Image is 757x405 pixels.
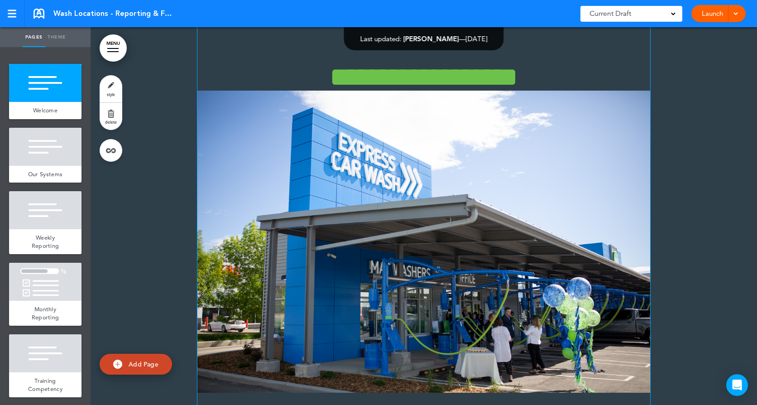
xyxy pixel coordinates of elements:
[105,119,117,125] span: delete
[197,91,650,393] img: 1738170729195-20220622MintSmartwash0282.jpg
[360,35,488,42] div: —
[466,34,488,43] span: [DATE]
[113,360,122,369] img: add.svg
[360,34,402,43] span: Last updated:
[33,106,57,114] span: Welcome
[53,9,176,19] span: Wash Locations - Reporting & Forms
[32,305,59,321] span: Monthly Reporting
[100,103,122,130] a: delete
[28,377,62,393] span: Training Competency
[698,5,727,22] a: Launch
[589,7,631,20] span: Current Draft
[100,75,122,102] a: style
[32,234,59,250] span: Weekly Reporting
[23,27,45,47] a: Pages
[9,229,81,254] a: Weekly Reporting
[403,34,459,43] span: [PERSON_NAME]
[100,34,127,62] a: MENU
[9,102,81,119] a: Welcome
[9,372,81,397] a: Training Competency
[45,27,68,47] a: Theme
[129,360,158,368] span: Add Page
[107,92,115,97] span: style
[9,301,81,326] a: Monthly Reporting
[100,354,172,375] a: Add Page
[726,374,748,396] div: Open Intercom Messenger
[28,170,62,178] span: Our Systems
[9,166,81,183] a: Our Systems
